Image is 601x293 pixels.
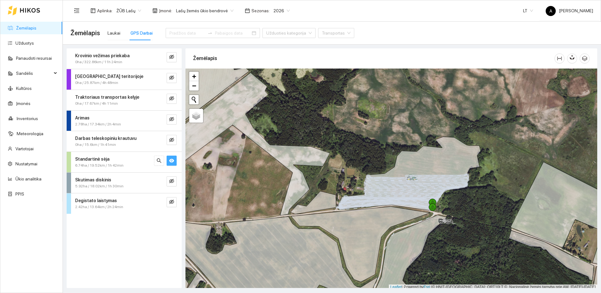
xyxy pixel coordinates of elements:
[169,158,174,164] span: eye
[75,177,111,182] strong: Skutimas diskinis
[75,101,118,107] span: 0ha / 17.67km / 4h 11min
[97,7,113,14] span: Aplinka :
[67,48,182,69] div: Krovinio vežimas priekaba0ha / 322.86km / 11h 24mineye-invisible
[169,199,174,205] span: eye-invisible
[67,152,182,172] div: Standartinė sėja6.74ha / 19.52km / 1h 42minsearcheye
[273,6,290,15] span: 2026
[108,30,120,36] div: Laukai
[116,6,141,15] span: ŽŪB Lašų
[16,101,30,106] a: Įmonės
[75,80,118,86] span: 0ha / 25.87km / 4h 48min
[70,28,100,38] span: Žemėlapis
[215,30,251,36] input: Pabaigos data
[189,95,199,104] button: Initiate a new search
[167,94,177,104] button: eye-invisible
[167,197,177,207] button: eye-invisible
[75,136,136,141] strong: Darbas teleskopiniu krautuvu
[75,53,130,58] strong: Krovinio vežimas priekaba
[192,82,196,90] span: −
[251,7,270,14] span: Sezonas :
[157,158,162,164] span: search
[167,52,177,62] button: eye-invisible
[167,135,177,145] button: eye-invisible
[169,30,205,36] input: Pradžios data
[167,114,177,124] button: eye-invisible
[16,67,52,80] span: Sandėlis
[169,96,174,102] span: eye-invisible
[169,75,174,81] span: eye-invisible
[389,285,597,290] div: | Powered by © HNIT-[GEOGRAPHIC_DATA]; ORT10LT ©, Nacionalinė žemės tarnyba prie AM, [DATE]-[DATE]
[549,6,552,16] span: A
[167,73,177,83] button: eye-invisible
[189,72,199,81] a: Zoom in
[245,8,250,13] span: calendar
[67,90,182,110] div: Traktoriaus transportas kelyje0ha / 17.67km / 4h 11mineye-invisible
[67,193,182,214] div: Degistato laistymas2.42ha / 13.64km / 2h 24mineye-invisible
[75,142,116,148] span: 0ha / 15.6km / 1h 41min
[546,8,593,13] span: [PERSON_NAME]
[169,137,174,143] span: eye-invisible
[75,198,117,203] strong: Degistato laistymas
[176,6,234,15] span: Lašų žemės ūkio bendrovė
[75,204,123,210] span: 2.42ha / 13.64km / 2h 24min
[169,117,174,123] span: eye-invisible
[75,115,90,120] strong: Arimas
[67,173,182,193] div: Skutimas diskinis5.92ha / 18.02km / 1h 30mineye-invisible
[154,156,164,166] button: search
[75,74,143,79] strong: [GEOGRAPHIC_DATA] teritorijoje
[169,54,174,60] span: eye-invisible
[207,30,212,36] span: to
[67,131,182,152] div: Darbas teleskopiniu krautuvu0ha / 15.6km / 1h 41mineye-invisible
[75,157,109,162] strong: Standartinė sėja
[152,8,157,13] span: shop
[16,25,36,30] a: Žemėlapis
[431,285,432,289] span: |
[16,56,52,61] a: Panaudoti resursai
[167,156,177,166] button: eye
[15,176,41,181] a: Ūkio analitika
[523,6,533,15] span: LT
[189,109,203,123] a: Layers
[167,176,177,186] button: eye-invisible
[17,116,38,121] a: Inventorius
[555,56,564,61] span: column-width
[15,41,34,46] a: Užduotys
[67,111,182,131] div: Arimas2.78ha / 17.34km / 2h 4mineye-invisible
[74,8,80,14] span: menu-fold
[189,81,199,91] a: Zoom out
[15,161,37,166] a: Nustatymai
[75,59,122,65] span: 0ha / 322.86km / 11h 24min
[75,121,121,127] span: 2.78ha / 17.34km / 2h 4min
[193,49,554,67] div: Žemėlapis
[192,72,196,80] span: +
[130,30,153,36] div: GPS Darbai
[390,285,402,289] a: Leaflet
[91,8,96,13] span: layout
[67,69,182,90] div: [GEOGRAPHIC_DATA] teritorijoje0ha / 25.87km / 4h 48mineye-invisible
[75,163,124,169] span: 6.74ha / 19.52km / 1h 42min
[554,53,565,64] button: column-width
[16,86,32,91] a: Kultūros
[70,4,83,17] button: menu-fold
[424,285,430,289] a: Esri
[169,179,174,185] span: eye-invisible
[75,183,124,189] span: 5.92ha / 18.02km / 1h 30min
[15,191,24,196] a: PPIS
[159,7,172,14] span: Įmonė :
[75,95,139,100] strong: Traktoriaus transportas kelyje
[207,30,212,36] span: swap-right
[15,146,34,151] a: Vartotojai
[17,131,43,136] a: Meteorologija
